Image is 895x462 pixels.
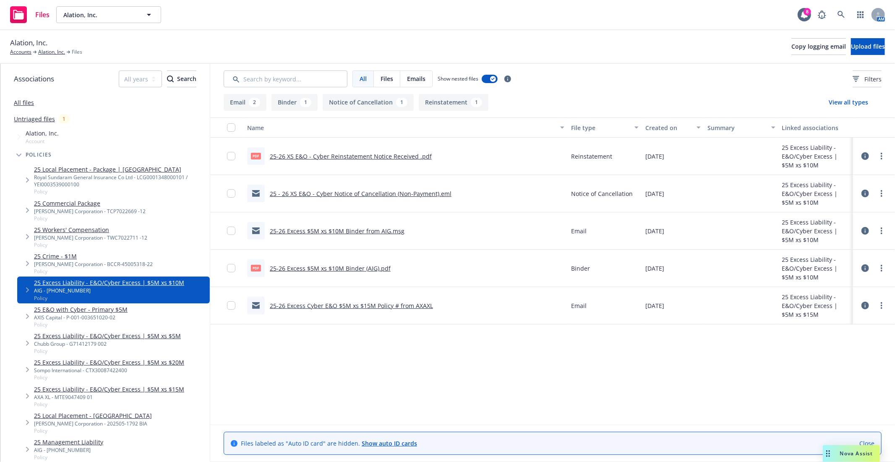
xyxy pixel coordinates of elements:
[851,42,885,50] span: Upload files
[271,94,318,111] button: Binder
[270,190,451,198] a: 25 - 26 XS E&O - Cyber Notice of Cancellation (Non-Payment).eml
[300,98,311,107] div: 1
[58,114,70,124] div: 1
[851,38,885,55] button: Upload files
[227,227,235,235] input: Toggle Row Selected
[270,227,404,235] a: 25-26 Excess $5M xs $10M Binder from AIG.msg
[853,75,882,84] span: Filters
[14,73,54,84] span: Associations
[34,199,146,208] a: 25 Commercial Package
[396,98,407,107] div: 1
[782,255,850,282] div: 25 Excess Liability - E&O/Cyber Excess | $5M xs $10M
[645,123,691,132] div: Created on
[823,445,833,462] div: Drag to move
[791,38,846,55] button: Copy logging email
[34,268,153,275] span: Policy
[864,75,882,84] span: Filters
[34,454,103,461] span: Policy
[34,305,128,314] a: 25 E&O with Cyber - Primary $5M
[438,75,478,82] span: Show nested files
[26,152,52,157] span: Policies
[34,394,184,401] div: AXA XL - MTE9047409 01
[224,70,347,87] input: Search by keyword...
[56,6,161,23] button: Alation, Inc.
[34,321,128,328] span: Policy
[823,445,880,462] button: Nova Assist
[270,302,433,310] a: 25-26 Excess Cyber E&O $5M xs $15M Policy # from AXAXL
[270,264,391,272] a: 25-26 Excess $5M xs $10M Binder (AIG).pdf
[34,225,147,234] a: 25 Workers' Compensation
[10,48,31,56] a: Accounts
[568,117,642,138] button: File type
[779,117,853,138] button: Linked associations
[571,301,587,310] span: Email
[251,153,261,159] span: pdf
[35,11,50,18] span: Files
[840,450,873,457] span: Nova Assist
[34,420,152,427] div: [PERSON_NAME] Corporation - 202505-1792 BIA
[877,263,887,273] a: more
[10,37,47,48] span: Alation, Inc.
[38,48,65,56] a: Alation, Inc.
[34,385,184,394] a: 25 Excess Liability - E&O/Cyber Excess | $5M xs $15M
[34,374,184,381] span: Policy
[34,215,146,222] span: Policy
[645,189,664,198] span: [DATE]
[244,117,568,138] button: Name
[227,123,235,132] input: Select all
[645,152,664,161] span: [DATE]
[571,264,590,273] span: Binder
[72,48,82,56] span: Files
[167,76,174,82] svg: Search
[247,123,555,132] div: Name
[360,74,367,83] span: All
[241,439,417,448] span: Files labeled as "Auto ID card" are hidden.
[704,117,778,138] button: Summary
[34,367,184,374] div: Sompo International - CTX30087422400
[877,300,887,311] a: more
[645,264,664,273] span: [DATE]
[34,188,206,195] span: Policy
[34,358,184,367] a: 25 Excess Liability - E&O/Cyber Excess | $5M xs $20M
[782,292,850,319] div: 25 Excess Liability - E&O/Cyber Excess | $5M xs $15M
[645,227,664,235] span: [DATE]
[877,188,887,198] a: more
[859,439,874,448] a: Close
[167,70,196,87] button: SearchSearch
[815,94,882,111] button: View all types
[270,152,432,160] a: 25-26 XS E&O - Cyber Reinstatement Notice Received .pdf
[804,8,811,16] div: 8
[571,123,629,132] div: File type
[362,439,417,447] a: Show auto ID cards
[34,208,146,215] div: [PERSON_NAME] Corporation - TCP7022669 -12
[782,143,850,170] div: 25 Excess Liability - E&O/Cyber Excess | $5M xs $10M
[34,252,153,261] a: 25 Crime - $1M
[167,71,196,87] div: Search
[642,117,704,138] button: Created on
[645,301,664,310] span: [DATE]
[782,218,850,244] div: 25 Excess Liability - E&O/Cyber Excess | $5M xs $10M
[34,340,181,347] div: Chubb Group - G71412179 002
[381,74,393,83] span: Files
[571,227,587,235] span: Email
[419,94,488,111] button: Reinstatement
[833,6,850,23] a: Search
[782,180,850,207] div: 25 Excess Liability - E&O/Cyber Excess | $5M xs $10M
[227,301,235,310] input: Toggle Row Selected
[249,98,260,107] div: 2
[877,151,887,161] a: more
[34,446,103,454] div: AIG - [PHONE_NUMBER]
[34,331,181,340] a: 25 Excess Liability - E&O/Cyber Excess | $5M xs $5M
[323,94,414,111] button: Notice of Cancellation
[34,295,184,302] span: Policy
[34,438,103,446] a: 25 Management Liability
[34,278,184,287] a: 25 Excess Liability - E&O/Cyber Excess | $5M xs $10M
[853,70,882,87] button: Filters
[227,152,235,160] input: Toggle Row Selected
[26,138,59,145] span: Account
[814,6,830,23] a: Report a Bug
[7,3,53,26] a: Files
[34,174,206,188] div: Royal Sundaram General Insurance Co Ltd - LCG0001348000101 / YEI0003539000100
[227,264,235,272] input: Toggle Row Selected
[34,261,153,268] div: [PERSON_NAME] Corporation - BCCR-45005318-22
